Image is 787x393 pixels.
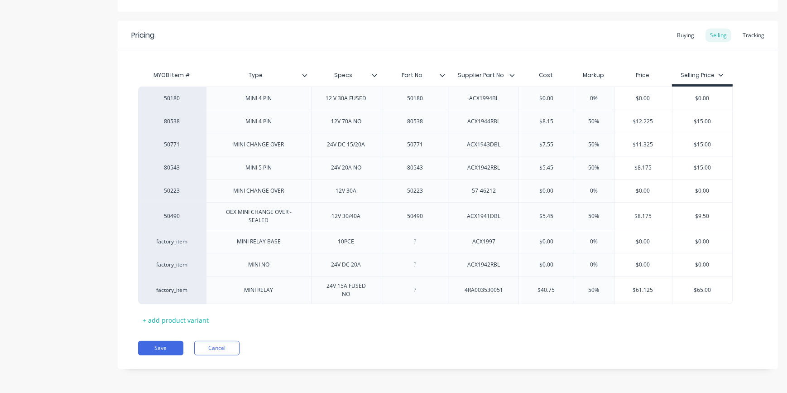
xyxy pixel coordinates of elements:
div: + add product variant [138,313,213,327]
div: MYOB Item # [138,66,206,84]
div: $0.00 [519,180,574,202]
div: factory_item [147,238,197,246]
div: ACX1941DBL [460,210,508,222]
div: $0.00 [672,253,733,276]
div: $40.75 [519,279,574,301]
div: $0.00 [672,180,733,202]
div: 24V DC 20A [324,259,369,271]
div: 50% [571,110,617,133]
div: 50771MINI CHANGE OVER24V DC 15/20A50771ACX1943DBL$7.5550%$11.325$15.00 [138,133,733,156]
div: Selling [705,29,731,42]
div: $0.00 [519,253,574,276]
div: 50180 [393,92,438,104]
div: factory_itemMINI NO24V DC 20AACX1942RBL$0.000%$0.00$0.00 [138,253,733,276]
div: $15.00 [672,110,733,133]
div: Selling Price [681,71,724,79]
div: 80538MINI 4 PIN12V 70A NO80538ACX1944RBL$8.1550%$12.225$15.00 [138,110,733,133]
div: 80538 [147,117,197,126]
div: 12V 30/40A [324,210,369,222]
div: MINI 5 PIN [236,162,282,174]
div: factory_item [147,261,197,269]
div: 10PCE [324,236,369,247]
div: $61.125 [614,279,672,301]
div: 0% [571,253,617,276]
div: 50% [571,156,617,179]
div: 24V 15A FUSED NO [315,280,377,300]
div: $65.00 [672,279,733,301]
div: factory_itemMINI RELAY24V 15A FUSED NO4RA003530051$40.7550%$61.125$65.00 [138,276,733,304]
div: Supplier Part No [449,66,518,84]
div: OEX MINI CHANGE OVER -SEALED [210,206,307,226]
button: Cancel [194,341,240,355]
div: $0.00 [614,253,672,276]
div: 80543MINI 5 PIN24V 20A NO80543ACX1942RBL$5.4550%$8.175$15.00 [138,156,733,179]
div: $15.00 [672,133,733,156]
div: 50180 [147,94,197,102]
div: 50490 [147,212,197,220]
div: Pricing [131,30,154,41]
div: Part No [381,66,449,84]
div: $0.00 [519,230,574,253]
div: $15.00 [672,156,733,179]
div: 50490OEX MINI CHANGE OVER -SEALED12V 30/40A50490ACX1941DBL$5.4550%$8.175$9.50 [138,202,733,230]
div: 12 V 30A FUSED [319,92,374,104]
div: $8.15 [519,110,574,133]
div: 50223MINI CHANGE OVER12V 30A5022357-46212$0.000%$0.00$0.00 [138,179,733,202]
div: $0.00 [614,230,672,253]
div: $9.50 [672,205,733,228]
div: $8.175 [614,205,672,228]
div: 50180MINI 4 PIN12 V 30A FUSED50180ACX1994BL$0.000%$0.00$0.00 [138,87,733,110]
div: Part No [381,64,443,87]
button: Save [138,341,183,355]
div: 50% [571,279,617,301]
div: MINI NO [236,259,282,271]
div: $0.00 [519,87,574,110]
div: Specs [311,64,375,87]
div: Price [614,66,672,84]
div: 24V DC 15/20A [320,139,373,150]
div: 80538 [393,116,438,127]
div: 50490 [393,210,438,222]
div: $0.00 [672,87,733,110]
div: Type [206,66,311,84]
div: 0% [571,230,617,253]
div: Specs [311,66,381,84]
div: MINI 4 PIN [236,116,282,127]
div: ACX1942RBL [461,259,508,271]
div: 12V 70A NO [324,116,369,127]
div: MINI RELAY [236,284,282,296]
div: MINI RELAY BASE [230,236,288,247]
div: 57-46212 [461,185,507,197]
div: $7.55 [519,133,574,156]
div: Supplier Part No [449,64,513,87]
div: factory_itemMINI RELAY BASE10PCEACX1997$0.000%$0.00$0.00 [138,230,733,253]
div: factory_item [147,286,197,294]
div: Cost [518,66,574,84]
div: $5.45 [519,205,574,228]
div: $0.00 [672,230,733,253]
div: Tracking [738,29,769,42]
div: $12.225 [614,110,672,133]
div: 50223 [393,185,438,197]
div: 0% [571,180,617,202]
div: $0.00 [614,180,672,202]
div: 50% [571,133,617,156]
div: 4RA003530051 [457,284,510,296]
div: ACX1994BL [461,92,507,104]
div: Type [206,64,306,87]
div: Buying [672,29,699,42]
div: 80543 [393,162,438,174]
div: 50% [571,205,617,228]
div: MINI CHANGE OVER [226,139,292,150]
div: 50771 [393,139,438,150]
div: 12V 30A [324,185,369,197]
div: ACX1943DBL [460,139,508,150]
div: 24V 20A NO [324,162,369,174]
div: 50771 [147,141,197,149]
div: ACX1942RBL [461,162,508,174]
div: $11.325 [614,133,672,156]
div: ACX1944RBL [461,116,508,127]
div: ACX1997 [461,236,507,247]
div: $5.45 [519,156,574,179]
div: MINI CHANGE OVER [226,185,292,197]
